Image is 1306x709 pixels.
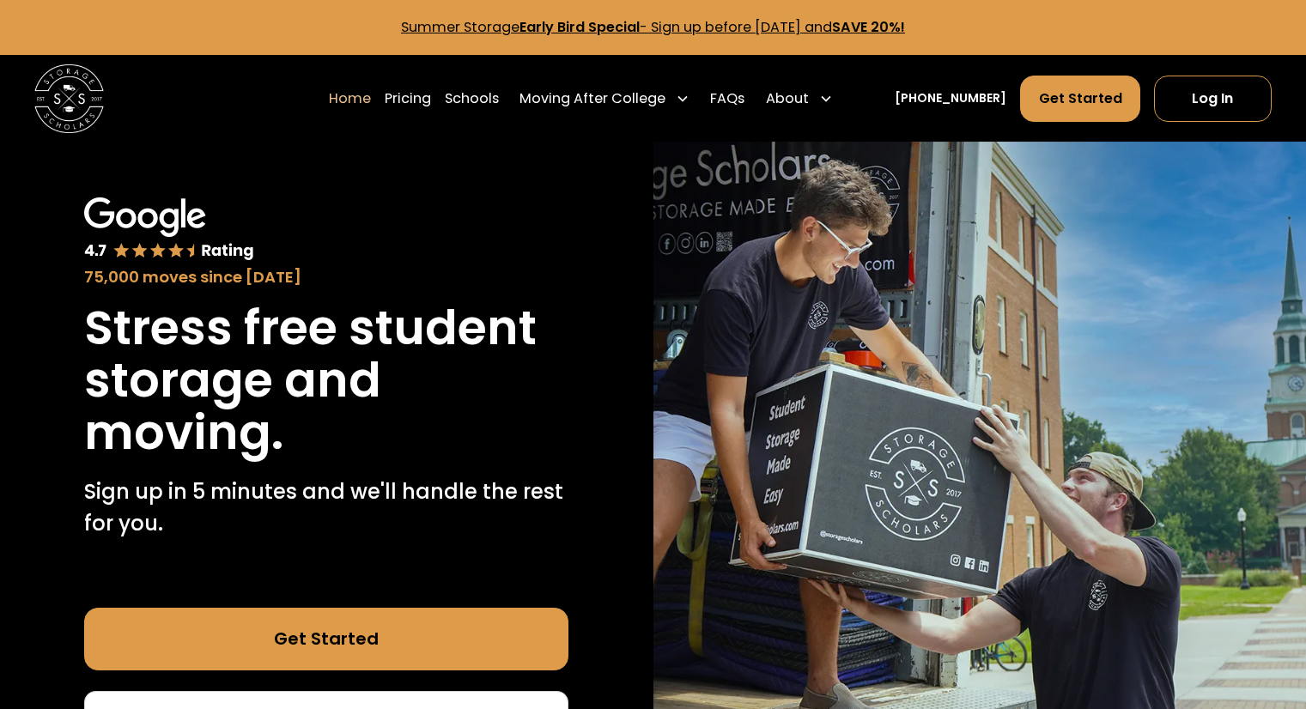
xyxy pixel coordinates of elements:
[513,75,696,123] div: Moving After College
[385,75,431,123] a: Pricing
[519,17,640,37] strong: Early Bird Special
[84,265,568,288] div: 75,000 moves since [DATE]
[759,75,840,123] div: About
[34,64,104,134] img: Storage Scholars main logo
[401,17,905,37] a: Summer StorageEarly Bird Special- Sign up before [DATE] andSAVE 20%!
[766,88,809,109] div: About
[84,608,568,670] a: Get Started
[1154,76,1272,122] a: Log In
[84,476,568,539] p: Sign up in 5 minutes and we'll handle the rest for you.
[832,17,905,37] strong: SAVE 20%!
[445,75,499,123] a: Schools
[34,64,104,134] a: home
[710,75,744,123] a: FAQs
[84,197,253,263] img: Google 4.7 star rating
[1020,76,1139,122] a: Get Started
[329,75,371,123] a: Home
[519,88,665,109] div: Moving After College
[895,89,1006,107] a: [PHONE_NUMBER]
[84,302,568,459] h1: Stress free student storage and moving.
